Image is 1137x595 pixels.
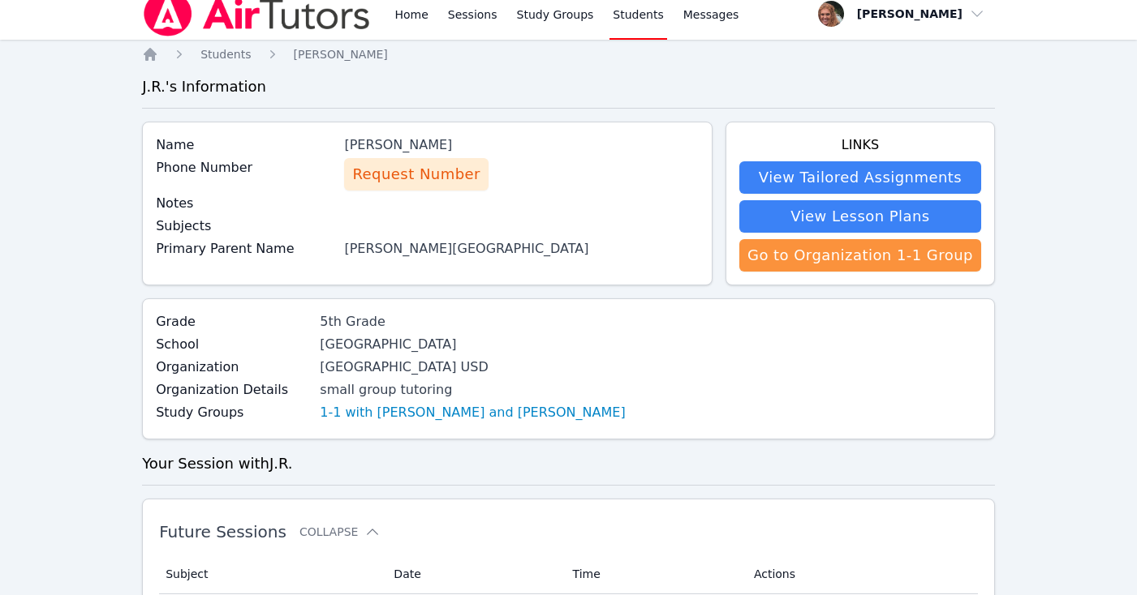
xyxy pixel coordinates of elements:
a: Students [200,46,251,62]
label: Notes [156,194,334,213]
label: Organization [156,357,310,377]
span: Future Sessions [159,522,286,541]
label: Subjects [156,216,334,236]
label: Organization Details [156,380,310,400]
h4: Links [739,135,981,155]
a: Go to Organization 1-1 Group [739,239,981,272]
th: Date [384,554,562,594]
th: Actions [744,554,978,594]
div: 5th Grade [320,312,625,332]
div: [GEOGRAPHIC_DATA] [320,335,625,354]
nav: Breadcrumb [142,46,995,62]
th: Time [563,554,744,594]
div: [PERSON_NAME] [344,135,699,155]
button: Collapse [299,524,381,540]
span: Messages [683,6,739,23]
label: Primary Parent Name [156,239,334,259]
a: 1-1 with [PERSON_NAME] and [PERSON_NAME] [320,403,625,422]
th: Subject [159,554,384,594]
label: Name [156,135,334,155]
div: small group tutoring [320,380,625,400]
a: [PERSON_NAME] [294,46,388,62]
button: Request Number [344,158,488,190]
label: School [156,335,310,354]
h3: Your Session with J.R. [142,452,995,475]
span: Students [200,48,251,61]
a: View Tailored Assignments [739,161,981,194]
label: Phone Number [156,158,334,178]
label: Grade [156,312,310,332]
h3: J.R. 's Information [142,75,995,98]
a: View Lesson Plans [739,200,981,233]
div: [PERSON_NAME][GEOGRAPHIC_DATA] [344,239,699,259]
span: Request Number [352,163,480,186]
span: [PERSON_NAME] [294,48,388,61]
label: Study Groups [156,403,310,422]
div: [GEOGRAPHIC_DATA] USD [320,357,625,377]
